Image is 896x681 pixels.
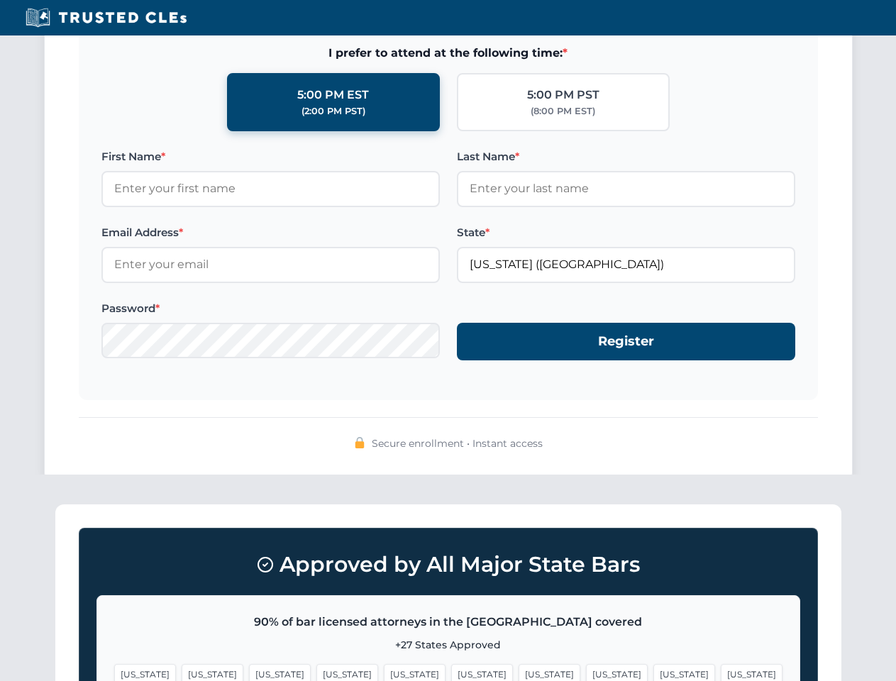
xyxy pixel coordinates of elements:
[457,171,795,206] input: Enter your last name
[101,300,440,317] label: Password
[114,613,782,631] p: 90% of bar licensed attorneys in the [GEOGRAPHIC_DATA] covered
[101,247,440,282] input: Enter your email
[372,436,543,451] span: Secure enrollment • Instant access
[114,637,782,653] p: +27 States Approved
[101,148,440,165] label: First Name
[101,44,795,62] span: I prefer to attend at the following time:
[457,247,795,282] input: Florida (FL)
[354,437,365,448] img: 🔒
[101,171,440,206] input: Enter your first name
[527,86,599,104] div: 5:00 PM PST
[457,323,795,360] button: Register
[96,546,800,584] h3: Approved by All Major State Bars
[457,148,795,165] label: Last Name
[297,86,369,104] div: 5:00 PM EST
[21,7,191,28] img: Trusted CLEs
[101,224,440,241] label: Email Address
[302,104,365,118] div: (2:00 PM PST)
[457,224,795,241] label: State
[531,104,595,118] div: (8:00 PM EST)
